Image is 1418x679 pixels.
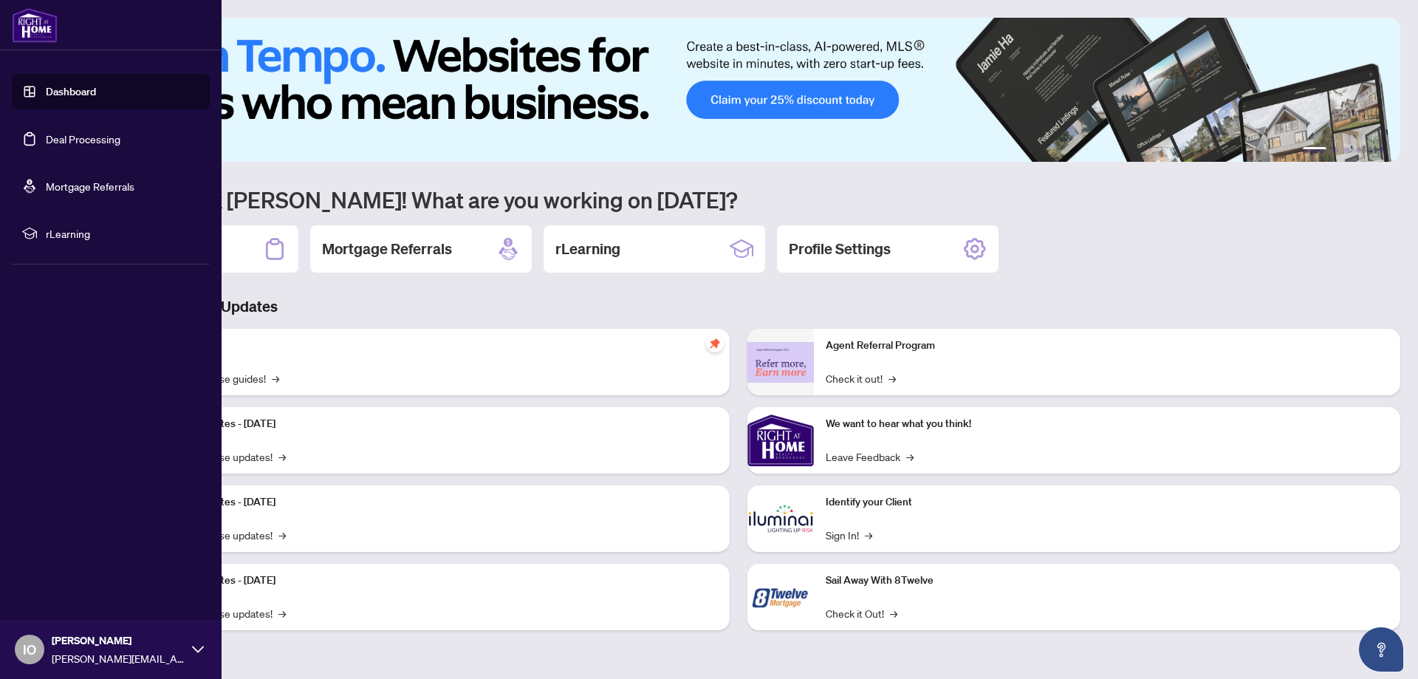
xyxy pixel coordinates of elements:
a: Mortgage Referrals [46,180,134,193]
img: logo [12,7,58,43]
span: → [888,370,896,386]
span: → [906,448,914,465]
h2: Mortgage Referrals [322,239,452,259]
button: 5 [1368,147,1374,153]
p: Platform Updates - [DATE] [155,573,718,589]
span: → [278,527,286,543]
span: rLearning [46,225,199,242]
button: 3 [1344,147,1350,153]
button: 2 [1332,147,1338,153]
p: Self-Help [155,338,718,354]
img: Agent Referral Program [747,342,814,383]
a: Dashboard [46,85,96,98]
h2: rLearning [555,239,620,259]
img: We want to hear what you think! [747,407,814,474]
p: Platform Updates - [DATE] [155,494,718,511]
button: Open asap [1359,627,1403,672]
h1: Welcome back [PERSON_NAME]! What are you working on [DATE]? [77,185,1400,214]
a: Check it out!→ [826,370,896,386]
h2: Profile Settings [789,239,891,259]
a: Deal Processing [46,132,120,146]
p: Agent Referral Program [826,338,1388,354]
span: IO [23,639,36,660]
a: Leave Feedback→ [826,448,914,465]
span: → [890,605,897,621]
span: → [272,370,279,386]
h3: Brokerage & Industry Updates [77,296,1400,317]
button: 4 [1356,147,1362,153]
span: pushpin [706,335,724,352]
span: [PERSON_NAME][EMAIL_ADDRESS][DOMAIN_NAME] [52,650,185,666]
span: → [278,605,286,621]
a: Sign In!→ [826,527,872,543]
p: Platform Updates - [DATE] [155,416,718,432]
button: 6 [1380,147,1386,153]
a: Check it Out!→ [826,605,897,621]
p: Identify your Client [826,494,1388,511]
span: [PERSON_NAME] [52,632,185,649]
img: Slide 0 [77,18,1400,162]
button: 1 [1303,147,1326,153]
img: Sail Away With 8Twelve [747,564,814,630]
p: We want to hear what you think! [826,416,1388,432]
span: → [278,448,286,465]
img: Identify your Client [747,485,814,552]
span: → [865,527,872,543]
p: Sail Away With 8Twelve [826,573,1388,589]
